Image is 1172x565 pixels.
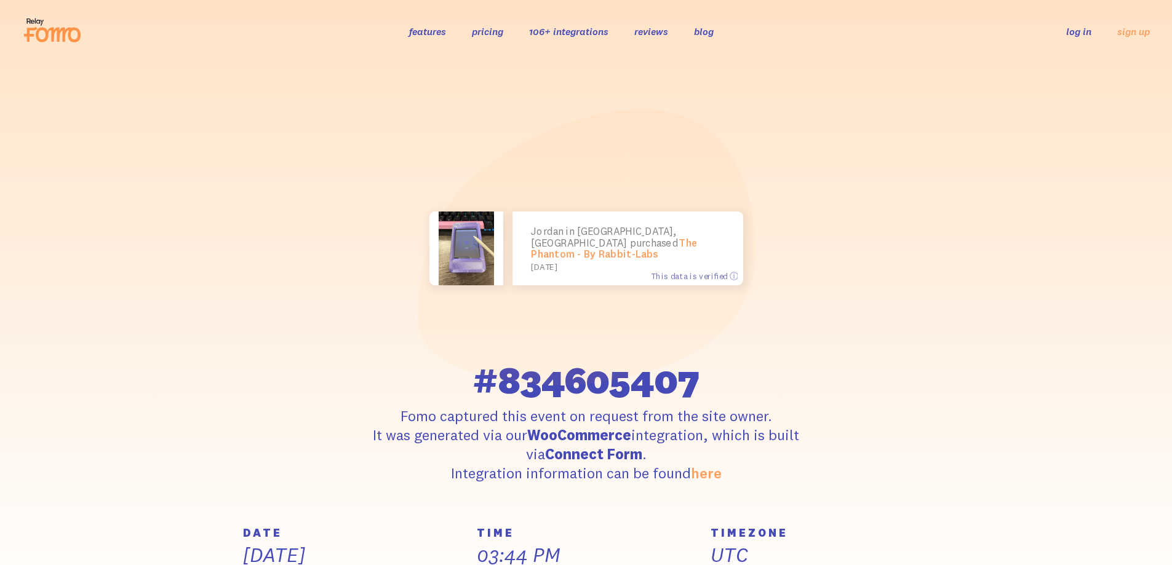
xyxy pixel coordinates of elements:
[694,25,714,38] a: blog
[531,236,698,260] a: The Phantom - By Rabbit-Labs
[1117,25,1150,38] a: sign up
[477,527,696,539] h5: TIME
[545,444,642,463] strong: Connect Form
[634,25,668,38] a: reviews
[360,406,813,483] p: Fomo captured this event on request from the site owner. It was generated via our integration, wh...
[531,226,725,272] p: Jordan in [GEOGRAPHIC_DATA], [GEOGRAPHIC_DATA] purchased
[409,25,446,38] a: features
[472,25,503,38] a: pricing
[651,271,738,281] span: This data is verified ⓘ
[527,425,631,444] strong: WooCommerce
[529,25,608,38] a: 106+ integrations
[531,262,719,271] small: [DATE]
[1066,25,1091,38] a: log in
[439,211,494,285] img: pham-scaled.jpg
[243,527,462,539] h5: DATE
[711,527,930,539] h5: TIMEZONE
[691,464,722,482] a: here
[472,361,700,399] span: #834605407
